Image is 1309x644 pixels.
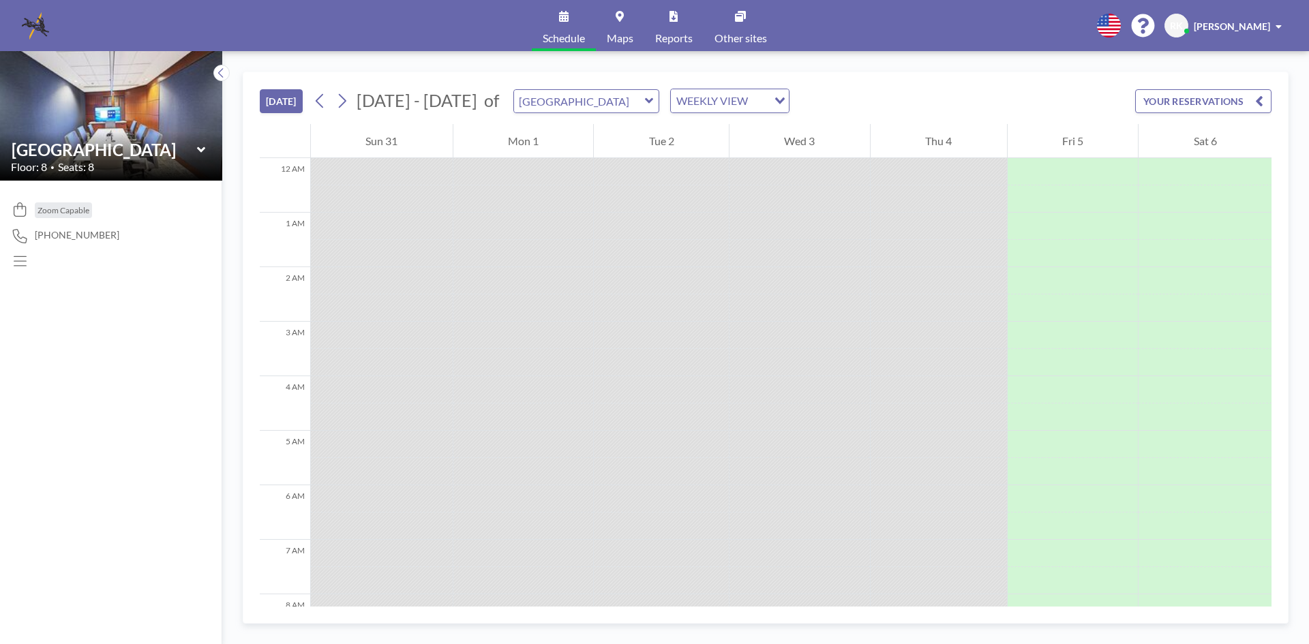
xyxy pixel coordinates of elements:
span: [PERSON_NAME] [1194,20,1270,32]
input: Search for option [752,92,766,110]
div: 3 AM [260,322,310,376]
span: Floor: 8 [11,160,47,174]
span: [PHONE_NUMBER] [35,229,119,241]
div: Wed 3 [729,124,870,158]
span: Schedule [543,33,585,44]
span: Other sites [714,33,767,44]
div: Fri 5 [1008,124,1139,158]
span: WEEKLY VIEW [674,92,751,110]
div: 5 AM [260,431,310,485]
span: Reports [655,33,693,44]
input: Midtown Room [514,90,645,112]
div: 6 AM [260,485,310,540]
div: Tue 2 [594,124,729,158]
span: Seats: 8 [58,160,94,174]
div: 12 AM [260,158,310,213]
div: Search for option [671,89,789,112]
div: Mon 1 [453,124,594,158]
div: 4 AM [260,376,310,431]
input: Midtown Room [12,140,197,159]
div: 2 AM [260,267,310,322]
span: Zoom Capable [37,205,89,215]
span: RK [1170,20,1183,32]
div: 1 AM [260,213,310,267]
div: Thu 4 [871,124,1007,158]
span: Maps [607,33,633,44]
div: Sat 6 [1139,124,1272,158]
div: 7 AM [260,540,310,594]
img: organization-logo [22,12,49,40]
div: Sun 31 [311,124,453,158]
button: [DATE] [260,89,303,113]
span: • [50,163,55,172]
span: of [484,90,499,111]
button: YOUR RESERVATIONS [1135,89,1272,113]
span: [DATE] - [DATE] [357,90,477,110]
